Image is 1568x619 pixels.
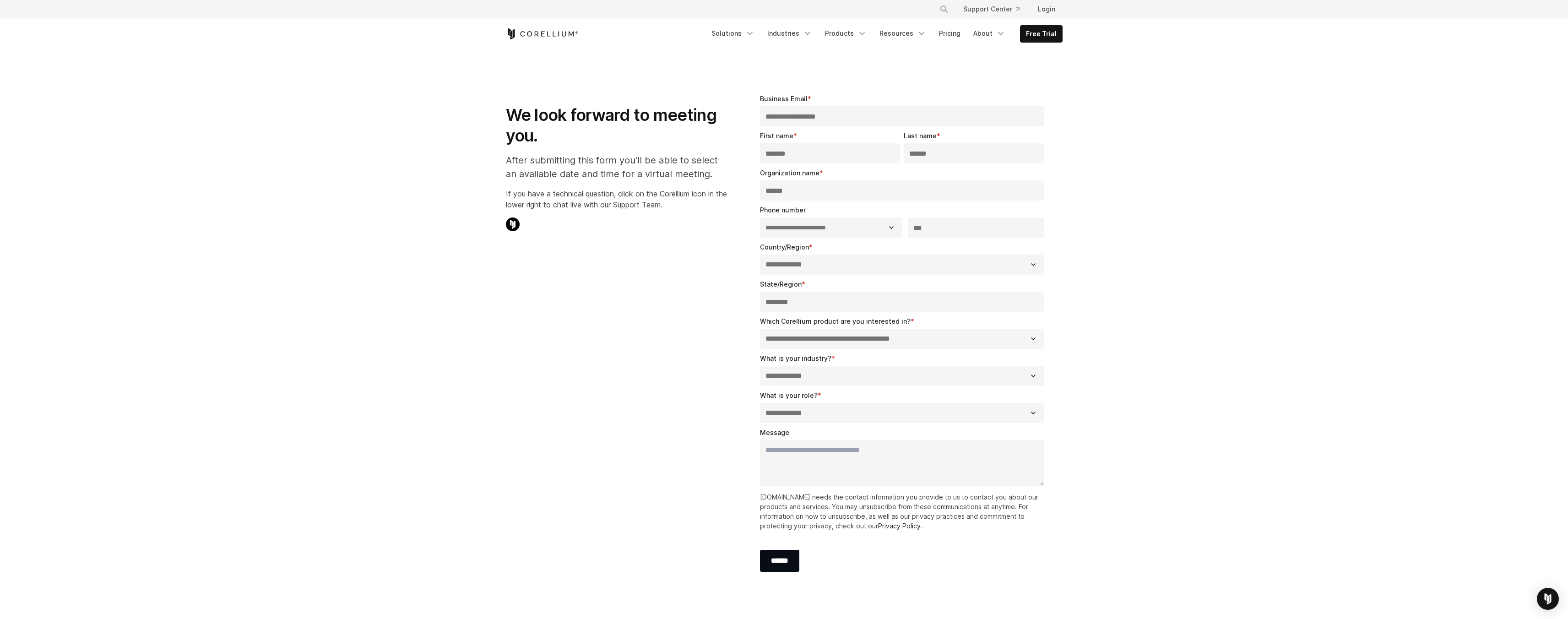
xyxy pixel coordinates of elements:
a: Corellium Home [506,28,579,39]
div: Navigation Menu [706,25,1063,43]
p: [DOMAIN_NAME] needs the contact information you provide to us to contact you about our products a... [760,492,1048,531]
span: First name [760,132,793,140]
p: If you have a technical question, click on the Corellium icon in the lower right to chat live wit... [506,188,727,210]
span: Message [760,429,789,436]
a: Free Trial [1020,26,1062,42]
a: Support Center [956,1,1027,17]
span: Phone number [760,206,806,214]
span: Last name [904,132,937,140]
h1: We look forward to meeting you. [506,105,727,146]
a: Products [819,25,872,42]
a: Solutions [706,25,760,42]
a: Resources [874,25,932,42]
p: After submitting this form you'll be able to select an available date and time for a virtual meet... [506,153,727,181]
div: Navigation Menu [928,1,1063,17]
a: About [968,25,1011,42]
span: What is your industry? [760,354,831,362]
span: What is your role? [760,391,818,399]
span: Which Corellium product are you interested in? [760,317,911,325]
a: Pricing [933,25,966,42]
span: State/Region [760,280,802,288]
span: Country/Region [760,243,809,251]
button: Search [936,1,952,17]
div: Open Intercom Messenger [1537,588,1559,610]
span: Organization name [760,169,819,177]
a: Privacy Policy [878,522,921,530]
a: Login [1031,1,1063,17]
img: Corellium Chat Icon [506,217,520,231]
span: Business Email [760,95,808,103]
a: Industries [762,25,818,42]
